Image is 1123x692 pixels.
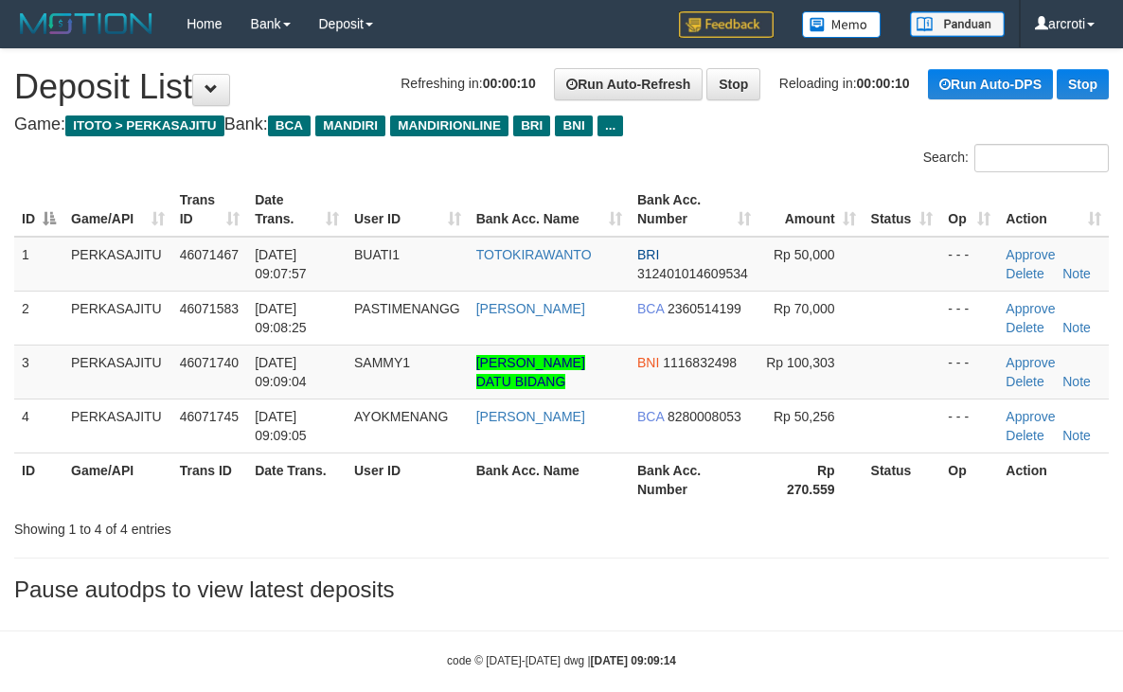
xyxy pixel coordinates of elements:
span: 46071583 [180,301,239,316]
td: 1 [14,237,63,292]
th: Bank Acc. Number [630,452,758,506]
th: Date Trans.: activate to sort column ascending [247,183,347,237]
span: Copy 2360514199 to clipboard [668,301,741,316]
span: MANDIRIONLINE [390,115,508,136]
span: Rp 50,256 [774,409,835,424]
th: Op: activate to sort column ascending [940,183,998,237]
small: code © [DATE]-[DATE] dwg | [447,654,676,667]
img: MOTION_logo.png [14,9,158,38]
td: - - - [940,237,998,292]
h3: Pause autodps to view latest deposits [14,577,1109,602]
span: Copy 1116832498 to clipboard [663,355,737,370]
td: 4 [14,399,63,452]
input: Search: [974,144,1109,172]
th: Status: activate to sort column ascending [864,183,941,237]
a: Approve [1006,409,1055,424]
span: Rp 70,000 [774,301,835,316]
td: 3 [14,345,63,399]
a: Note [1062,266,1091,281]
a: Note [1062,374,1091,389]
th: Game/API: activate to sort column ascending [63,183,172,237]
th: Game/API [63,452,172,506]
span: [DATE] 09:08:25 [255,301,307,335]
th: Date Trans. [247,452,347,506]
span: ... [597,115,623,136]
a: Approve [1006,301,1055,316]
span: BRI [637,247,659,262]
span: Rp 100,303 [766,355,834,370]
span: ITOTO > PERKASAJITU [65,115,224,136]
label: Search: [923,144,1109,172]
td: 2 [14,291,63,345]
span: 46071740 [180,355,239,370]
td: - - - [940,345,998,399]
th: Trans ID [172,452,247,506]
img: Feedback.jpg [679,11,774,38]
a: Delete [1006,266,1043,281]
strong: 00:00:10 [857,76,910,91]
span: BRI [513,115,550,136]
span: [DATE] 09:09:04 [255,355,307,389]
div: Showing 1 to 4 of 4 entries [14,512,454,539]
span: SAMMY1 [354,355,410,370]
h4: Game: Bank: [14,115,1109,134]
span: BCA [637,409,664,424]
span: 46071467 [180,247,239,262]
span: Reloading in: [779,76,910,91]
span: MANDIRI [315,115,385,136]
span: BCA [268,115,311,136]
a: Note [1062,428,1091,443]
span: Refreshing in: [401,76,535,91]
th: Rp 270.559 [758,452,863,506]
td: - - - [940,399,998,452]
span: Copy 312401014609534 to clipboard [637,266,748,281]
a: TOTOKIRAWANTO [476,247,592,262]
th: Action [998,452,1109,506]
span: Rp 50,000 [774,247,835,262]
a: Run Auto-Refresh [554,68,703,100]
th: Bank Acc. Name: activate to sort column ascending [469,183,630,237]
a: [PERSON_NAME] [476,301,585,316]
th: Action: activate to sort column ascending [998,183,1109,237]
a: Delete [1006,374,1043,389]
a: Approve [1006,355,1055,370]
span: PASTIMENANGG [354,301,460,316]
span: BCA [637,301,664,316]
th: ID [14,452,63,506]
a: Run Auto-DPS [928,69,1053,99]
td: PERKASAJITU [63,291,172,345]
th: User ID: activate to sort column ascending [347,183,469,237]
th: ID: activate to sort column descending [14,183,63,237]
a: Delete [1006,320,1043,335]
span: BUATI1 [354,247,400,262]
th: User ID [347,452,469,506]
td: PERKASAJITU [63,399,172,452]
span: [DATE] 09:09:05 [255,409,307,443]
th: Bank Acc. Number: activate to sort column ascending [630,183,758,237]
a: [PERSON_NAME] [476,409,585,424]
span: AYOKMENANG [354,409,448,424]
span: BNI [555,115,592,136]
span: Copy 8280008053 to clipboard [668,409,741,424]
span: BNI [637,355,659,370]
a: Note [1062,320,1091,335]
td: PERKASAJITU [63,345,172,399]
strong: 00:00:10 [483,76,536,91]
td: - - - [940,291,998,345]
a: Stop [706,68,760,100]
a: Delete [1006,428,1043,443]
a: Stop [1057,69,1109,99]
th: Trans ID: activate to sort column ascending [172,183,247,237]
th: Amount: activate to sort column ascending [758,183,863,237]
th: Bank Acc. Name [469,452,630,506]
h1: Deposit List [14,68,1109,106]
img: Button%20Memo.svg [802,11,882,38]
a: Approve [1006,247,1055,262]
td: PERKASAJITU [63,237,172,292]
strong: [DATE] 09:09:14 [591,654,676,667]
th: Op [940,452,998,506]
a: [PERSON_NAME] DATU BIDANG [476,355,585,389]
th: Status [864,452,941,506]
span: [DATE] 09:07:57 [255,247,307,281]
span: 46071745 [180,409,239,424]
